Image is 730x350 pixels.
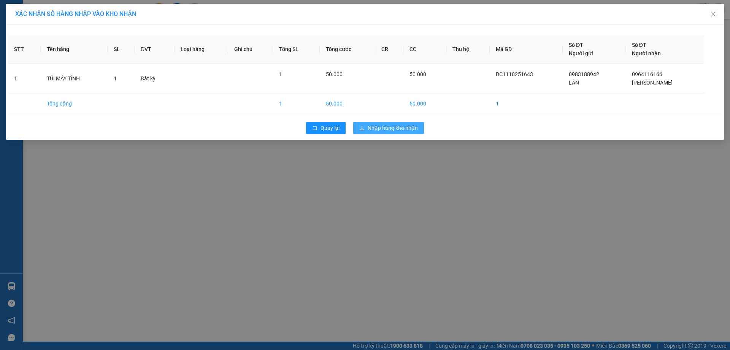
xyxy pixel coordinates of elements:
[273,93,320,114] td: 1
[108,35,135,64] th: SL
[368,124,418,132] span: Nhập hàng kho nhận
[41,35,108,64] th: Tên hàng
[490,35,563,64] th: Mã GD
[375,35,403,64] th: CR
[320,93,376,114] td: 50.000
[569,80,579,86] span: LÂN
[312,125,317,131] span: rollback
[569,71,599,77] span: 0983188942
[306,122,346,134] button: rollbackQuay lại
[114,75,117,82] span: 1
[409,71,426,77] span: 50.000
[321,124,340,132] span: Quay lại
[632,50,661,56] span: Người nhận
[135,35,175,64] th: ĐVT
[8,64,41,93] td: 1
[632,71,662,77] span: 0964116166
[710,11,716,17] span: close
[703,4,724,25] button: Close
[403,93,446,114] td: 50.000
[135,64,175,93] td: Bất kỳ
[496,71,533,77] span: DC1110251643
[228,35,273,64] th: Ghi chú
[632,42,646,48] span: Số ĐT
[632,80,673,86] span: [PERSON_NAME]
[326,71,343,77] span: 50.000
[41,93,108,114] td: Tổng cộng
[403,35,446,64] th: CC
[15,10,136,18] span: XÁC NHẬN SỐ HÀNG NHẬP VÀO KHO NHẬN
[175,35,228,64] th: Loại hàng
[273,35,320,64] th: Tổng SL
[446,35,490,64] th: Thu hộ
[8,35,41,64] th: STT
[359,125,365,131] span: download
[353,122,424,134] button: downloadNhập hàng kho nhận
[569,50,593,56] span: Người gửi
[41,64,108,93] td: TÚI MÁY TÍNH
[279,71,282,77] span: 1
[320,35,376,64] th: Tổng cước
[490,93,563,114] td: 1
[569,42,583,48] span: Số ĐT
